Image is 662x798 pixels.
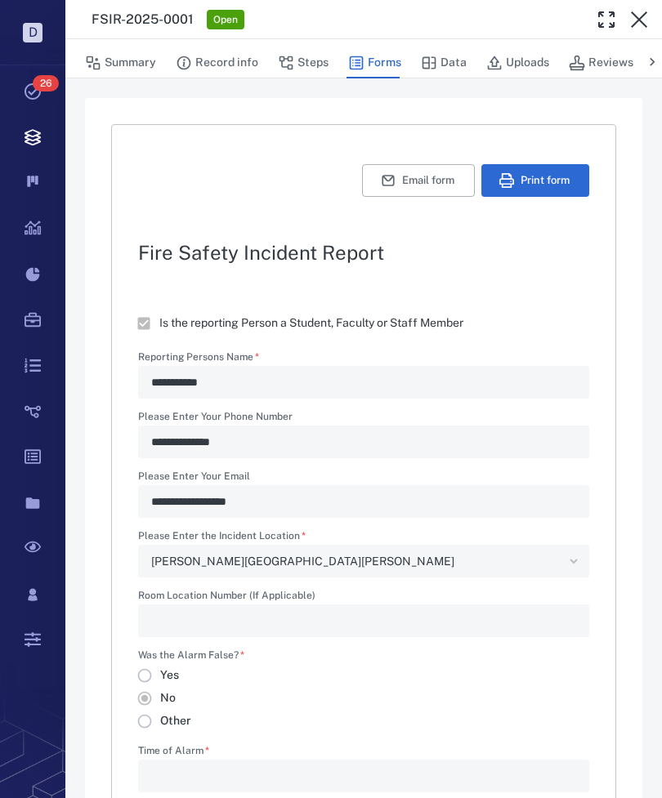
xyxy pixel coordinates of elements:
span: Help [39,11,73,26]
div: Please Enter Your Email [138,485,589,518]
span: No [160,690,176,707]
label: Time of Alarm [138,746,589,760]
button: Reviews [569,47,633,78]
div: Please Enter the Incident Location [138,545,589,577]
button: Email form [362,164,475,197]
p: D [23,23,42,42]
div: Reporting Persons Name [138,366,589,399]
h2: Fire Safety Incident Report [138,243,589,262]
button: Data [421,47,467,78]
label: Room Location Number (If Applicable) [138,591,589,604]
span: Is the reporting Person a Student, Faculty or Staff Member [159,315,463,332]
button: Toggle Fullscreen [590,3,623,36]
button: Summary [85,47,156,78]
label: Please Enter Your Email [138,471,589,485]
button: Steps [278,47,329,78]
div: Room Location Number (If Applicable) [138,604,589,637]
span: Yes [160,667,179,684]
button: Uploads [486,47,549,78]
h3: FSIR-2025-0001 [92,10,194,29]
button: Close [623,3,655,36]
label: Please Enter Your Phone Number [138,412,589,426]
div: Please Enter Your Phone Number [138,426,589,458]
label: Reporting Persons Name [138,352,589,366]
div: [PERSON_NAME][GEOGRAPHIC_DATA][PERSON_NAME] [151,552,563,571]
button: Print form [481,164,589,197]
label: Please Enter the Incident Location [138,531,589,545]
span: Other [160,713,191,729]
button: Forms [348,47,401,78]
label: Was the Alarm False? [138,650,244,664]
span: 26 [33,75,59,91]
button: Record info [176,47,258,78]
div: Time of Alarm [138,760,589,792]
span: Open [210,13,241,27]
